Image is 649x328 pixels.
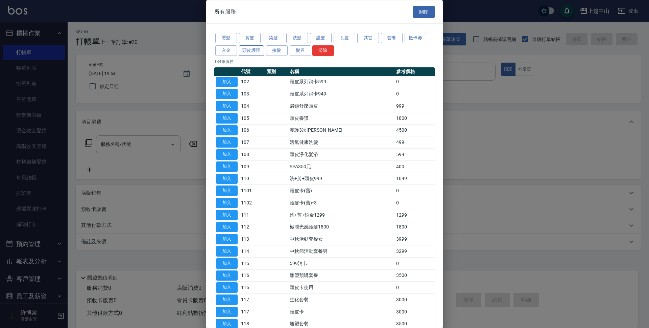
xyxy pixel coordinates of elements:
[239,173,265,185] td: 110
[286,33,308,43] button: 洗髮
[394,293,435,306] td: 3000
[394,257,435,269] td: 0
[394,124,435,136] td: 4500
[394,221,435,233] td: 1800
[288,245,394,257] td: 中秋節活動套餐男
[216,198,238,208] button: 加入
[288,306,394,318] td: 頭皮卡
[288,112,394,124] td: 頭皮養護
[394,88,435,100] td: 0
[288,257,394,269] td: 599消卡
[216,282,238,293] button: 加入
[239,197,265,209] td: 1102
[394,209,435,221] td: 1299
[288,100,394,112] td: 肩頸舒壓頭皮
[394,148,435,160] td: 599
[288,281,394,293] td: 頭皮卡使用
[263,33,284,43] button: 染髮
[215,45,237,56] button: 入金
[214,8,236,15] span: 所有服務
[239,269,265,282] td: 116
[216,270,238,281] button: 加入
[312,45,334,56] button: 清除
[334,33,355,43] button: 瓦皮
[216,234,238,244] button: 加入
[288,173,394,185] td: 洗+剪+頭皮999
[239,281,265,293] td: 116
[239,112,265,124] td: 105
[394,136,435,148] td: 499
[394,306,435,318] td: 3000
[357,33,379,43] button: 其它
[216,161,238,172] button: 加入
[216,137,238,148] button: 加入
[239,257,265,269] td: 115
[288,209,394,221] td: 洗+剪+鉑金1299
[216,185,238,196] button: 加入
[239,67,265,76] th: 代號
[239,88,265,100] td: 103
[239,221,265,233] td: 112
[215,33,237,43] button: 燙髮
[394,160,435,173] td: 400
[381,33,403,43] button: 套餐
[216,246,238,257] button: 加入
[216,222,238,232] button: 加入
[239,306,265,318] td: 117
[394,100,435,112] td: 999
[265,67,288,76] th: 類別
[405,33,426,43] button: 抵卡券
[288,88,394,100] td: 頭皮系列消卡949
[239,136,265,148] td: 107
[216,101,238,111] button: 加入
[239,160,265,173] td: 109
[239,45,264,56] button: 頭皮護理
[216,258,238,268] button: 加入
[216,89,238,99] button: 加入
[288,269,394,282] td: 離塑預購套餐
[239,76,265,88] td: 102
[239,209,265,221] td: 111
[216,173,238,184] button: 加入
[310,33,332,43] button: 護髮
[216,125,238,135] button: 加入
[216,113,238,123] button: 加入
[288,67,394,76] th: 名稱
[288,197,394,209] td: 護髮卡(舊)*3
[239,124,265,136] td: 106
[239,184,265,197] td: 1101
[239,148,265,160] td: 108
[216,210,238,220] button: 加入
[290,45,311,56] button: 髮券
[394,67,435,76] th: 參考價格
[266,45,288,56] button: 接髮
[288,293,394,306] td: 生化套餐
[394,281,435,293] td: 0
[288,124,394,136] td: 養護3次[PERSON_NAME]
[239,233,265,245] td: 113
[239,245,265,257] td: 114
[288,221,394,233] td: 極潤光感護髮1800
[288,136,394,148] td: 活氧健康洗髮
[394,184,435,197] td: 0
[394,112,435,124] td: 1800
[394,173,435,185] td: 1099
[288,76,394,88] td: 頭皮系列消卡599
[288,184,394,197] td: 頭皮卡(舊)
[394,233,435,245] td: 3999
[288,233,394,245] td: 中秋活動套餐女
[394,197,435,209] td: 0
[239,100,265,112] td: 104
[413,5,435,18] button: 關閉
[394,76,435,88] td: 0
[288,148,394,160] td: 頭皮淨化髮浴
[394,269,435,282] td: 3500
[394,245,435,257] td: 3299
[216,294,238,305] button: 加入
[216,306,238,317] button: 加入
[216,149,238,160] button: 加入
[288,160,394,173] td: SPA350元
[239,293,265,306] td: 117
[216,76,238,87] button: 加入
[239,33,261,43] button: 剪髮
